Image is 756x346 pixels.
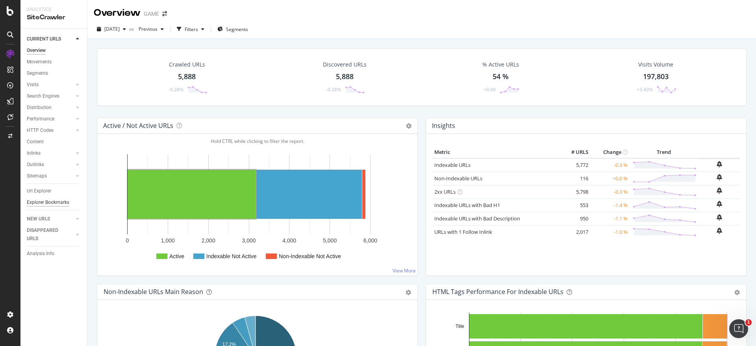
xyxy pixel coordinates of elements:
div: HTML Tags Performance for Indexable URLs [432,288,563,296]
div: Segments [27,69,48,78]
div: +3.43% [637,86,653,93]
div: bell-plus [717,187,722,194]
div: +0.00 [484,86,496,93]
a: 2xx URLs [434,188,456,195]
div: bell-plus [717,214,722,220]
div: Overview [27,46,46,55]
td: +0.0 % [590,172,630,185]
div: bell-plus [717,161,722,167]
th: Trend [630,146,699,158]
text: 6,000 [363,237,377,244]
text: 2,000 [202,237,215,244]
div: % Active URLs [482,61,519,68]
a: HTTP Codes [27,126,74,135]
td: -1.1 % [590,212,630,225]
td: 5,772 [559,158,590,172]
text: 4,000 [282,237,296,244]
a: Explorer Bookmarks [27,198,82,207]
button: Filters [174,23,208,35]
text: Active [169,253,184,259]
div: arrow-right-arrow-left [162,11,167,17]
div: Inlinks [27,149,41,157]
div: bell-plus [717,201,722,207]
text: 5,000 [323,237,337,244]
a: Sitemaps [27,172,74,180]
a: Indexable URLs with Bad Description [434,215,520,222]
span: Previous [135,26,157,32]
text: 0 [126,237,129,244]
div: Visits [27,81,39,89]
span: Segments [226,26,248,33]
h4: Insights [432,120,455,131]
div: -0.28% [326,86,341,93]
td: 116 [559,172,590,185]
a: Inlinks [27,149,74,157]
div: Url Explorer [27,187,51,195]
div: Distribution [27,104,52,112]
div: Visits Volume [638,61,673,68]
div: Analytics [27,6,81,13]
text: Non-Indexable Not Active [279,253,341,259]
a: Search Engines [27,92,74,100]
a: Indexable URLs with Bad H1 [434,202,500,209]
span: Hold CTRL while clicking to filter the report. [211,138,304,144]
div: Filters [185,26,198,33]
a: Url Explorer [27,187,82,195]
div: CURRENT URLS [27,35,61,43]
div: NEW URLS [27,215,50,223]
div: 54 % [493,72,509,82]
td: -0.3 % [590,185,630,198]
svg: A chart. [104,146,408,269]
th: Metric [432,146,559,158]
a: DISAPPEARED URLS [27,226,74,243]
div: Explorer Bookmarks [27,198,69,207]
a: Content [27,138,82,146]
div: Non-Indexable URLs Main Reason [104,288,203,296]
td: 5,798 [559,185,590,198]
button: Segments [214,23,251,35]
div: Crawled URLs [169,61,205,68]
text: 3,000 [242,237,256,244]
i: Options [406,123,411,129]
div: bell-plus [717,174,722,180]
a: Segments [27,69,82,78]
iframe: Intercom live chat [729,319,748,338]
a: Movements [27,58,82,66]
div: Outlinks [27,161,44,169]
div: 5,888 [336,72,354,82]
div: SiteCrawler [27,13,81,22]
text: 1,000 [161,237,175,244]
div: -0.28% [169,86,183,93]
td: -0.3 % [590,158,630,172]
a: CURRENT URLS [27,35,74,43]
div: Performance [27,115,54,123]
h4: Active / Not Active URLs [103,120,173,131]
td: 950 [559,212,590,225]
button: Previous [135,23,167,35]
a: Visits [27,81,74,89]
div: GAME [144,10,159,18]
text: Indexable Not Active [206,253,257,259]
td: 553 [559,198,590,212]
a: Overview [27,46,82,55]
div: 197,803 [643,72,669,82]
div: Movements [27,58,52,66]
div: Content [27,138,44,146]
span: 1 [745,319,752,326]
div: Search Engines [27,92,59,100]
span: 2025 Sep. 15th [104,26,120,32]
div: gear [734,290,740,295]
td: -1.4 % [590,198,630,212]
div: Overview [94,6,141,20]
a: NEW URLS [27,215,74,223]
div: 5,888 [178,72,196,82]
div: gear [406,290,411,295]
a: View More [393,267,416,274]
div: DISAPPEARED URLS [27,226,67,243]
div: bell-plus [717,228,722,234]
a: Non-Indexable URLs [434,175,482,182]
td: -1.0 % [590,225,630,239]
div: Sitemaps [27,172,47,180]
div: HTTP Codes [27,126,54,135]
